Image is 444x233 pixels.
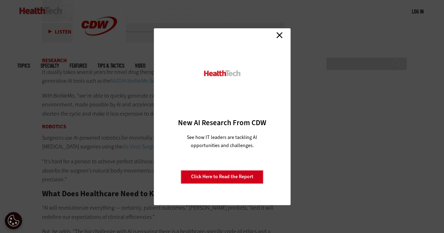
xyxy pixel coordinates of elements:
img: HealthTech_0.png [203,70,241,77]
p: See how IT leaders are tackling AI opportunities and challenges. [178,133,266,150]
a: Close [274,30,285,41]
button: Open Preferences [5,212,22,229]
h3: New AI Research From CDW [166,118,278,128]
div: Cookie Settings [5,212,22,229]
a: Click Here to Read the Report [181,170,264,184]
